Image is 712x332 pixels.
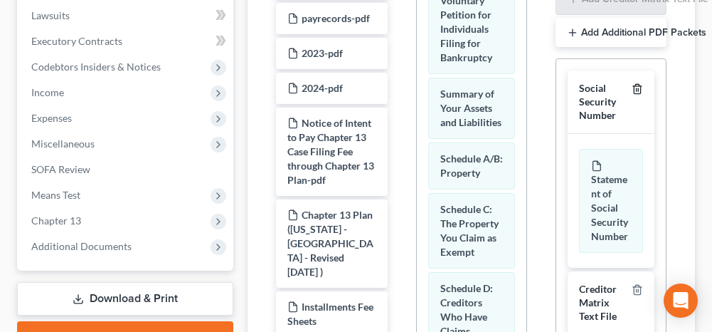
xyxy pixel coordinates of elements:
[664,284,698,318] div: Open Intercom Messenger
[31,189,80,201] span: Means Test
[302,47,343,59] span: 2023-pdf
[20,3,233,28] a: Lawsuits
[287,117,374,186] span: Notice of Intent to Pay Chapter 13 Case Filing Fee through Chapter 13 Plan-pdf
[440,88,501,128] span: Summary of Your Assets and Liabilities
[31,240,132,252] span: Additional Documents
[31,61,161,73] span: Codebtors Insiders & Notices
[556,18,666,48] button: Add Additional PDF Packets
[440,152,503,179] span: Schedule A/B: Property
[20,28,233,54] a: Executory Contracts
[440,203,499,258] span: Schedule C: The Property You Claim as Exempt
[287,301,373,327] span: Installments Fee Sheets
[579,149,643,253] div: Statement of Social Security Number
[31,138,95,150] span: Miscellaneous
[579,283,626,323] div: Creditor Matrix Text File
[302,12,370,24] span: payrecords-pdf
[31,35,122,47] span: Executory Contracts
[31,163,90,175] span: SOFA Review
[302,82,343,94] span: 2024-pdf
[31,214,81,227] span: Chapter 13
[287,209,373,278] span: Chapter 13 Plan ([US_STATE] - [GEOGRAPHIC_DATA] - Revised [DATE] )
[31,112,72,124] span: Expenses
[31,86,64,98] span: Income
[17,282,233,316] a: Download & Print
[31,9,70,21] span: Lawsuits
[20,157,233,182] a: SOFA Review
[579,82,626,122] div: Social Security Number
